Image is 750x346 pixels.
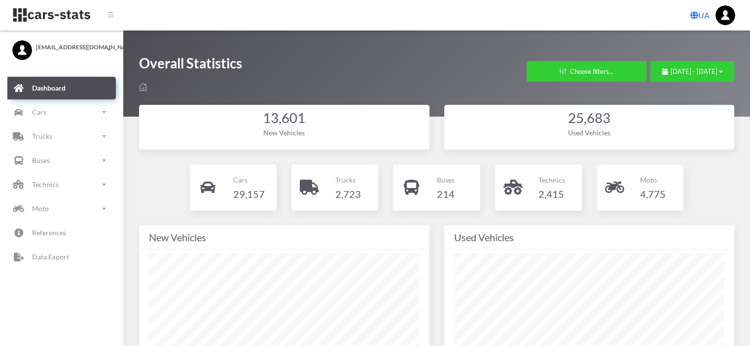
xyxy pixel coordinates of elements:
div: New Vehicles [149,229,420,245]
p: Moto [640,174,666,186]
h4: 29,157 [233,186,265,202]
p: Moto [32,202,49,215]
h4: 4,775 [640,186,666,202]
p: Technics [32,178,59,190]
p: References [32,226,66,239]
p: Buses [32,154,50,166]
span: [EMAIL_ADDRESS][DOMAIN_NAME] [36,43,111,52]
div: Used Vehicles [454,127,725,138]
p: Trucks [32,130,52,142]
span: [DATE] - [DATE] [671,67,717,75]
h4: 2,415 [538,186,565,202]
p: Data Export [32,251,69,263]
a: Buses [7,149,116,172]
a: Dashboard [7,77,116,99]
a: Moto [7,197,116,220]
div: 25,683 [454,109,725,128]
a: [EMAIL_ADDRESS][DOMAIN_NAME] [12,40,111,52]
a: References [7,221,116,244]
div: New Vehicles [149,127,420,138]
p: Technics [538,174,565,186]
a: Technics [7,173,116,196]
h4: 214 [437,186,455,202]
h1: Overall Statistics [139,54,242,77]
p: Cars [32,106,46,118]
a: UA [686,5,714,25]
p: Buses [437,174,455,186]
button: Choose filters... [527,61,646,82]
a: Trucks [7,125,116,148]
a: Cars [7,101,116,124]
button: [DATE] - [DATE] [650,61,734,82]
h4: 2,723 [335,186,361,202]
p: Trucks [335,174,361,186]
img: ... [715,5,735,25]
p: Dashboard [32,82,66,94]
img: navbar brand [12,7,91,23]
p: Cars [233,174,265,186]
div: 13,601 [149,109,420,128]
div: Used Vehicles [454,229,725,245]
a: Data Export [7,246,116,268]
